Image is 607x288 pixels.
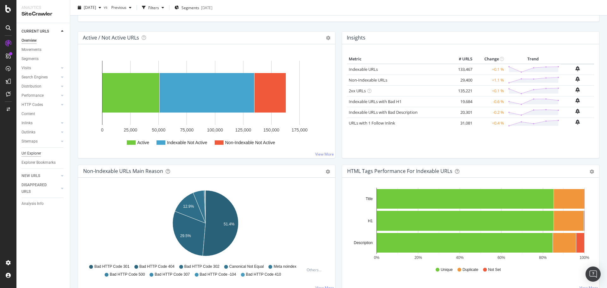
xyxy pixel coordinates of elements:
text: 51.4% [224,222,235,226]
div: Content [21,111,35,117]
text: 50,000 [152,127,165,132]
a: Visits [21,65,59,71]
td: 133,467 [449,64,474,75]
span: Meta noindex [273,264,296,269]
td: -0.6 % [474,96,506,107]
a: Outlinks [21,129,59,136]
div: gear [326,169,330,174]
span: vs [104,4,109,9]
text: 12.9% [183,204,194,209]
div: bell-plus [575,119,580,125]
h4: Insights [347,34,365,42]
div: bell-plus [575,87,580,92]
td: 20,301 [449,107,474,118]
div: Url Explorer [21,150,41,157]
div: bell-plus [575,109,580,114]
span: Bad HTTP Code 404 [139,264,175,269]
div: Overview [21,37,37,44]
div: Filters [148,5,159,10]
text: Non-Indexable Not Active [225,140,275,145]
text: 75,000 [180,127,194,132]
div: Non-Indexable URLs Main Reason [83,168,163,174]
text: Title [366,197,373,201]
div: SiteCrawler [21,10,65,18]
a: Inlinks [21,120,59,126]
span: Bad HTTP Code -104 [200,272,236,277]
text: 125,000 [235,127,251,132]
div: Analytics [21,5,65,10]
text: 25,000 [124,127,137,132]
span: Bad HTTP Code 410 [246,272,281,277]
span: Bad HTTP Code 307 [155,272,190,277]
text: Indexable Not Active [167,140,207,145]
div: NEW URLS [21,173,40,179]
text: 20% [414,255,422,260]
th: Metric [347,54,449,64]
div: Analysis Info [21,200,44,207]
button: Filters [139,3,167,13]
td: 135,221 [449,85,474,96]
th: Change [474,54,506,64]
button: Segments[DATE] [172,3,215,13]
div: Inlinks [21,120,33,126]
a: Indexable URLs with Bad H1 [349,99,402,104]
h4: Active / Not Active URLs [83,34,139,42]
text: 80% [539,255,547,260]
a: Non-Indexable URLs [349,77,387,83]
a: Url Explorer [21,150,65,157]
a: NEW URLS [21,173,59,179]
svg: A chart. [83,188,328,261]
div: Visits [21,65,31,71]
td: 29,400 [449,75,474,85]
div: HTTP Codes [21,101,43,108]
span: Bad HTTP Code 301 [94,264,129,269]
a: Distribution [21,83,59,90]
td: 31,081 [449,118,474,128]
div: bell-plus [575,98,580,103]
text: 150,000 [263,127,279,132]
text: 175,000 [291,127,308,132]
span: 2025 Oct. 6th [84,5,96,10]
div: Outlinks [21,129,35,136]
div: DISAPPEARED URLS [21,182,53,195]
i: Options [326,36,330,40]
div: Performance [21,92,44,99]
button: [DATE] [75,3,104,13]
td: +1.1 % [474,75,506,85]
text: 100% [579,255,589,260]
a: Movements [21,46,65,53]
a: Overview [21,37,65,44]
a: Performance [21,92,59,99]
svg: A chart. [347,188,592,261]
a: Indexable URLs [349,66,378,72]
a: URLs with 1 Follow Inlink [349,120,395,126]
div: Others... [307,267,324,273]
div: Distribution [21,83,41,90]
a: HTTP Codes [21,101,59,108]
div: Movements [21,46,41,53]
span: Bad HTTP Code 302 [184,264,219,269]
div: CURRENT URLS [21,28,49,35]
div: Explorer Bookmarks [21,159,56,166]
div: Segments [21,56,39,62]
td: +0.1 % [474,64,506,75]
span: Unique [441,267,453,273]
text: 29.5% [180,233,191,238]
td: 19,684 [449,96,474,107]
text: H1 [368,219,373,223]
svg: A chart. [83,54,330,153]
td: +0.1 % [474,85,506,96]
span: Previous [109,5,126,10]
a: Search Engines [21,74,59,81]
a: Segments [21,56,65,62]
th: Trend [506,54,561,64]
a: Content [21,111,65,117]
span: Segments [181,5,199,10]
div: Search Engines [21,74,48,81]
td: +0.4 % [474,118,506,128]
div: gear [590,169,594,174]
button: Previous [109,3,134,13]
a: Sitemaps [21,138,59,145]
